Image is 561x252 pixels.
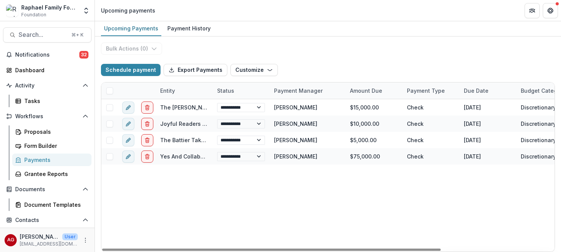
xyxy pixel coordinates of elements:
[122,118,134,130] button: edit
[156,82,213,99] div: Entity
[15,82,79,89] span: Activity
[459,148,516,165] div: [DATE]
[402,82,459,99] div: Payment Type
[402,132,459,148] div: Check
[12,154,91,166] a: Payments
[101,64,161,76] button: Schedule payment
[543,3,558,18] button: Get Help
[521,152,556,160] div: Discretionary
[521,136,556,144] div: Discretionary
[164,21,214,36] a: Payment History
[402,148,459,165] div: Check
[345,99,402,116] div: $15,000.00
[213,87,239,95] div: Status
[160,137,266,143] a: The Battier Take Charge Foundation Inc
[459,116,516,132] div: [DATE]
[101,21,161,36] a: Upcoming Payments
[12,95,91,107] a: Tasks
[62,233,78,240] p: User
[101,6,155,14] div: Upcoming payments
[19,31,67,38] span: Search...
[101,43,162,55] button: Bulk Actions (0)
[15,217,79,223] span: Contacts
[12,168,91,180] a: Grantee Reports
[15,66,85,74] div: Dashboard
[122,101,134,114] button: edit
[20,233,59,241] p: [PERSON_NAME]
[12,198,91,211] a: Document Templates
[12,125,91,138] a: Proposals
[3,183,91,195] button: Open Documents
[269,82,345,99] div: Payment Manager
[24,170,85,178] div: Grantee Reports
[101,23,161,34] div: Upcoming Payments
[160,104,257,111] a: The [PERSON_NAME] Foundation Inc
[3,49,91,61] button: Notifications32
[141,151,153,163] button: delete
[459,87,493,95] div: Due Date
[141,101,153,114] button: delete
[345,87,387,95] div: Amount Due
[402,99,459,116] div: Check
[459,99,516,116] div: [DATE]
[160,153,231,160] a: Yes And Collaborative Arts
[213,82,269,99] div: Status
[3,110,91,122] button: Open Workflows
[81,3,91,18] button: Open entity switcher
[141,118,153,130] button: delete
[402,87,449,95] div: Payment Type
[15,52,79,58] span: Notifications
[79,51,88,59] span: 32
[230,64,278,76] button: Customize
[274,103,317,111] div: [PERSON_NAME]
[81,236,90,245] button: More
[24,128,85,136] div: Proposals
[345,132,402,148] div: $5,000.00
[21,11,46,18] span: Foundation
[521,103,556,111] div: Discretionary
[12,139,91,152] a: Form Builder
[98,5,158,16] nav: breadcrumb
[24,201,85,209] div: Document Templates
[160,120,210,127] a: Joyful Readers Inc
[6,5,18,17] img: Raphael Family Foundation
[3,79,91,92] button: Open Activity
[459,132,516,148] div: [DATE]
[24,156,85,164] div: Payments
[345,82,402,99] div: Amount Due
[3,214,91,226] button: Open Contacts
[24,142,85,150] div: Form Builder
[15,186,79,193] span: Documents
[525,3,540,18] button: Partners
[459,82,516,99] div: Due Date
[345,148,402,165] div: $75,000.00
[164,64,227,76] button: Export Payments
[274,152,317,160] div: [PERSON_NAME]
[70,31,85,39] div: ⌘ + K
[122,134,134,146] button: edit
[7,238,14,242] div: Anu Gupta
[3,27,91,43] button: Search...
[521,120,556,128] div: Discretionary
[156,87,180,95] div: Entity
[269,87,327,95] div: Payment Manager
[20,241,78,247] p: [EMAIL_ADDRESS][DOMAIN_NAME]
[402,116,459,132] div: Check
[164,23,214,34] div: Payment History
[141,134,153,146] button: delete
[274,136,317,144] div: [PERSON_NAME]
[3,64,91,76] a: Dashboard
[15,113,79,120] span: Workflows
[274,120,317,128] div: [PERSON_NAME]
[122,151,134,163] button: edit
[345,116,402,132] div: $10,000.00
[21,3,78,11] div: Raphael Family Foundation
[24,97,85,105] div: Tasks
